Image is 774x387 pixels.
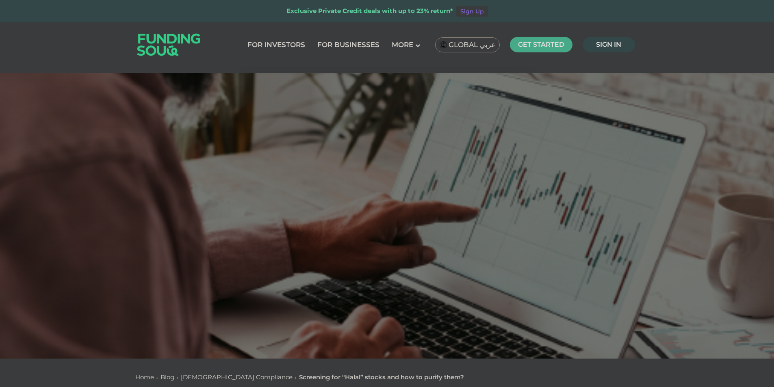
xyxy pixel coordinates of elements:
a: [DEMOGRAPHIC_DATA] Compliance [181,373,293,381]
a: Blog [160,373,174,381]
span: Sign in [596,41,621,48]
a: Sign in [583,37,635,52]
a: Home [135,373,154,381]
div: Screening for “Halal” stocks and how to purify them? [299,373,464,382]
span: Get started [518,41,564,48]
img: Logo [129,24,209,65]
div: Exclusive Private Credit deals with up to 23% return* [286,6,453,16]
a: For Businesses [315,38,382,52]
span: More [392,41,413,49]
a: For Investors [245,38,307,52]
a: Sign Up [456,6,488,17]
img: SA Flag [440,41,447,48]
span: Global عربي [449,40,495,50]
